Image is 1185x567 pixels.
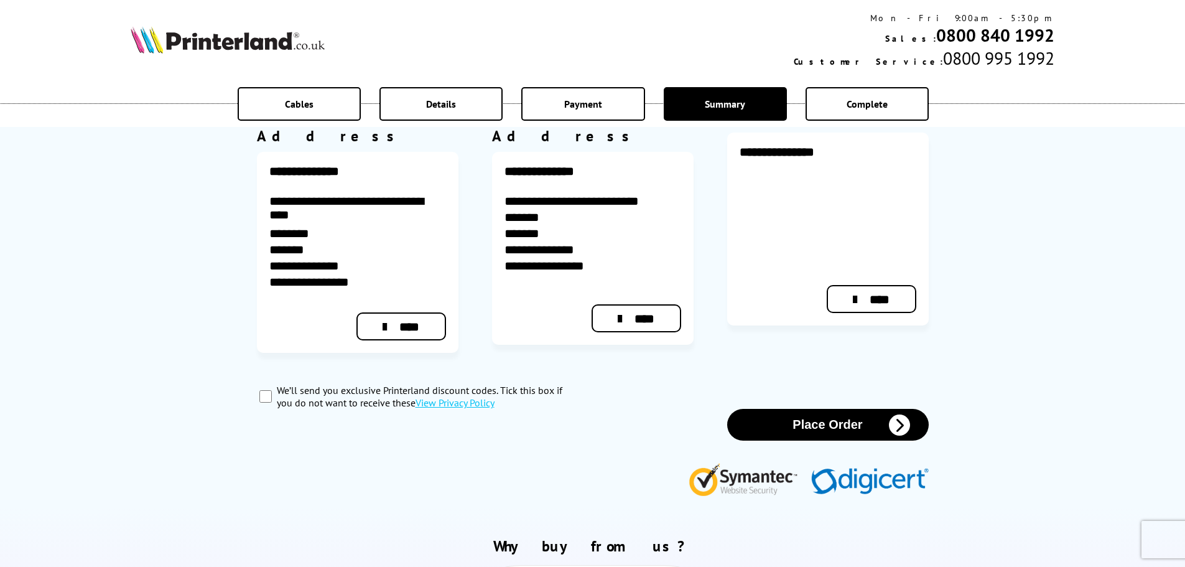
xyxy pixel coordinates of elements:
[936,24,1054,47] a: 0800 840 1992
[277,384,579,409] label: We’ll send you exclusive Printerland discount codes. Tick this box if you do not want to receive ...
[285,98,314,110] span: Cables
[416,396,495,409] a: modal_privacy
[943,47,1054,70] span: 0800 995 1992
[811,468,929,496] img: Digicert
[885,33,936,44] span: Sales:
[705,98,745,110] span: Summary
[131,26,325,54] img: Printerland Logo
[564,98,602,110] span: Payment
[847,98,888,110] span: Complete
[727,409,929,441] button: Place Order
[794,56,943,67] span: Customer Service:
[426,98,456,110] span: Details
[794,12,1054,24] div: Mon - Fri 9:00am - 5:30pm
[131,537,1055,556] h2: Why buy from us?
[689,461,806,496] img: Symantec Website Security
